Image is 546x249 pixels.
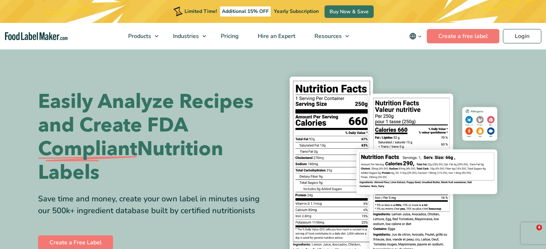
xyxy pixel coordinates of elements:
[256,32,296,40] span: Hire an Expert
[211,23,247,49] a: Pricing
[274,8,319,15] span: Yearly Subscription
[427,29,499,43] a: Create a free label
[219,32,239,40] span: Pricing
[503,29,541,43] a: Login
[126,32,152,40] span: Products
[38,193,268,217] div: Save time and money, create your own label in minutes using our 500k+ ingredient database built b...
[312,32,342,40] span: Resources
[220,6,271,16] span: Additional 15% OFF
[38,137,137,161] span: Compliant
[119,23,162,49] a: Products
[185,8,217,15] span: Limited Time!
[164,23,210,49] a: Industries
[171,32,200,40] span: Industries
[536,225,542,230] span: 4
[38,90,268,185] h1: Easily Analyze Recipes and Create FDA Nutrition Labels
[522,225,539,242] iframe: Intercom live chat
[305,23,353,49] a: Resources
[248,23,303,49] a: Hire an Expert
[325,5,374,18] a: Buy Now & Save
